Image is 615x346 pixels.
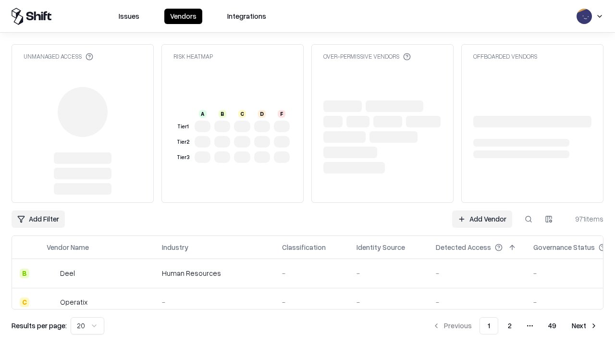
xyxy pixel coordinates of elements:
div: C [20,297,29,307]
p: Results per page: [12,321,67,331]
div: Industry [162,242,188,252]
a: Add Vendor [452,210,512,228]
div: Over-Permissive Vendors [323,52,411,61]
div: B [219,110,226,118]
div: D [258,110,266,118]
div: Offboarded Vendors [473,52,537,61]
img: Deel [47,269,56,278]
button: 2 [500,317,519,334]
div: Human Resources [162,268,267,278]
div: - [357,268,420,278]
div: Risk Heatmap [173,52,213,61]
div: A [199,110,207,118]
div: Vendor Name [47,242,89,252]
div: Tier 2 [175,138,191,146]
div: - [162,297,267,307]
div: B [20,269,29,278]
div: F [278,110,285,118]
div: Identity Source [357,242,405,252]
div: Classification [282,242,326,252]
button: 49 [541,317,564,334]
div: - [436,268,518,278]
button: Next [566,317,603,334]
button: Vendors [164,9,202,24]
div: - [282,268,341,278]
div: Tier 3 [175,153,191,161]
div: Governance Status [533,242,595,252]
div: 971 items [565,214,603,224]
div: Detected Access [436,242,491,252]
div: Deel [60,268,75,278]
div: - [436,297,518,307]
div: Operatix [60,297,87,307]
div: Unmanaged Access [24,52,93,61]
button: Integrations [221,9,272,24]
nav: pagination [427,317,603,334]
button: Issues [113,9,145,24]
img: Operatix [47,297,56,307]
div: - [282,297,341,307]
button: Add Filter [12,210,65,228]
div: - [357,297,420,307]
button: 1 [480,317,498,334]
div: Tier 1 [175,123,191,131]
div: C [238,110,246,118]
